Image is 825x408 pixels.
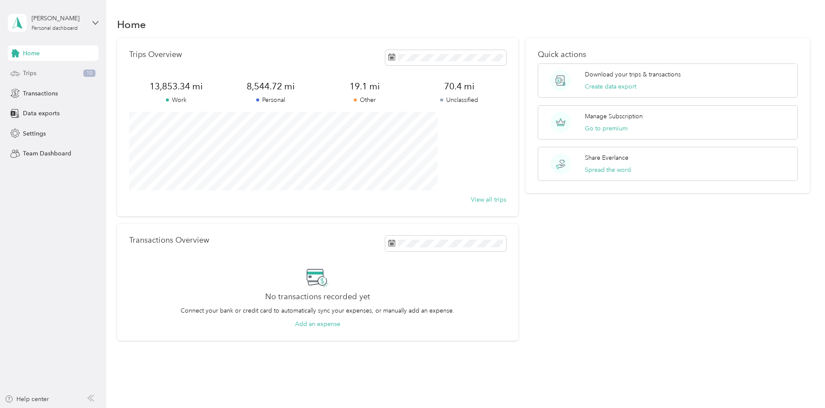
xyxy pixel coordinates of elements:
[23,49,40,58] span: Home
[23,69,36,78] span: Trips
[777,360,825,408] iframe: Everlance-gr Chat Button Frame
[585,112,643,121] p: Manage Subscription
[317,80,412,92] span: 19.1 mi
[23,149,71,158] span: Team Dashboard
[23,129,46,138] span: Settings
[223,95,317,104] p: Personal
[129,236,209,245] p: Transactions Overview
[83,70,95,77] span: 10
[585,153,628,162] p: Share Everlance
[5,395,49,404] button: Help center
[32,14,86,23] div: [PERSON_NAME]
[117,20,146,29] h1: Home
[317,95,412,104] p: Other
[32,26,78,31] div: Personal dashboard
[23,89,58,98] span: Transactions
[23,109,60,118] span: Data exports
[265,292,370,301] h2: No transactions recorded yet
[129,80,223,92] span: 13,853.34 mi
[295,319,340,329] button: Add an expense
[129,50,182,59] p: Trips Overview
[538,50,798,59] p: Quick actions
[412,95,506,104] p: Unclassified
[181,306,454,315] p: Connect your bank or credit card to automatically sync your expenses, or manually add an expense.
[585,70,681,79] p: Download your trips & transactions
[585,124,628,133] button: Go to premium
[412,80,506,92] span: 70.4 mi
[471,195,506,204] button: View all trips
[585,165,631,174] button: Spread the word
[129,95,223,104] p: Work
[585,82,636,91] button: Create data export
[223,80,317,92] span: 8,544.72 mi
